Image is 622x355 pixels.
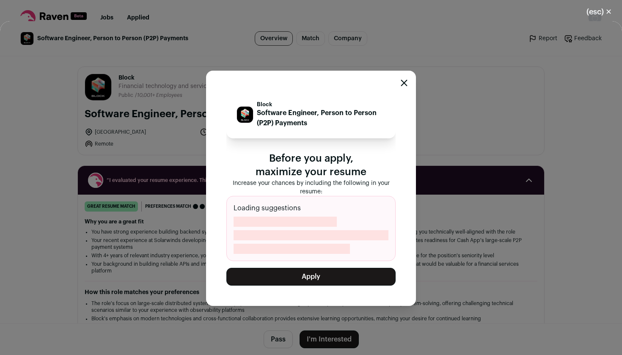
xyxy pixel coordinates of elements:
p: Software Engineer, Person to Person (P2P) Payments [257,108,385,128]
p: Block [257,101,385,108]
button: Close modal [576,3,622,21]
p: Before you apply, maximize your resume [226,152,396,179]
button: Apply [226,268,396,286]
p: Increase your chances by including the following in your resume: [226,179,396,196]
img: 67f4257562bc590d11ca86f44bda72b5296700e2adbd440e4f16378b55f7076f.jpg [237,107,253,123]
div: Loading suggestions [226,196,396,261]
button: Close modal [401,80,407,86]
